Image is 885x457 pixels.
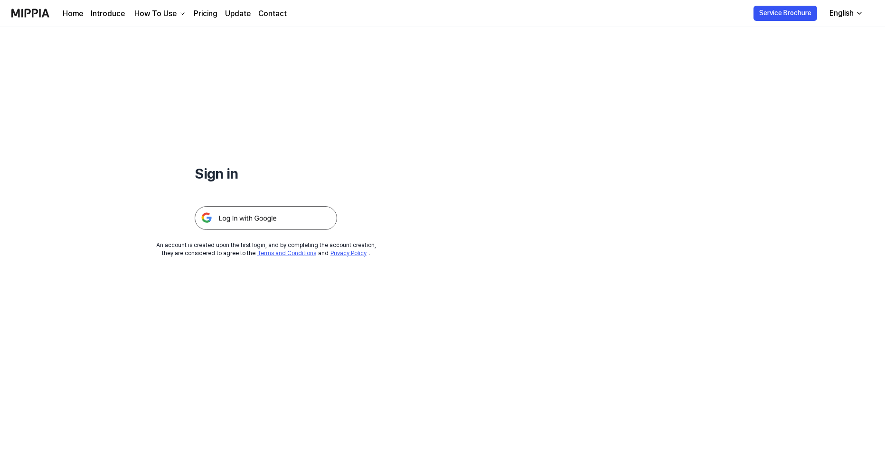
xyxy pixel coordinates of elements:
a: Home [63,8,83,19]
a: Introduce [91,8,125,19]
button: English [822,4,869,23]
a: Update [225,8,251,19]
button: How To Use [132,8,186,19]
a: Privacy Policy [330,250,367,257]
button: Service Brochure [753,6,817,21]
div: English [828,8,856,19]
img: 구글 로그인 버튼 [195,206,337,230]
div: How To Use [132,8,179,19]
a: Contact [258,8,287,19]
div: An account is created upon the first login, and by completing the account creation, they are cons... [156,241,376,257]
a: Pricing [194,8,217,19]
a: Terms and Conditions [257,250,316,257]
h1: Sign in [195,163,337,183]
